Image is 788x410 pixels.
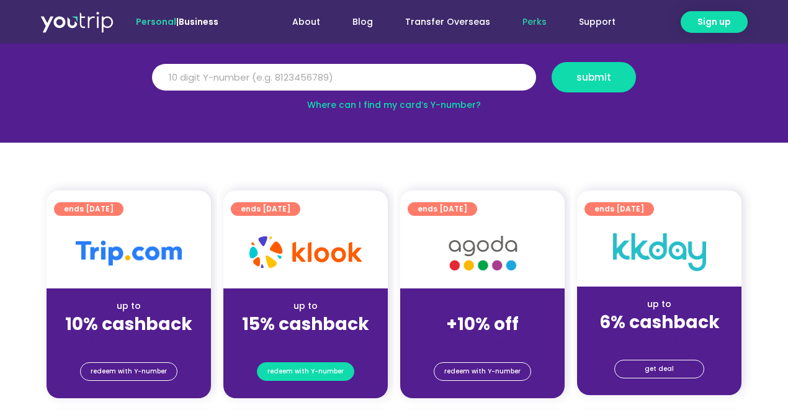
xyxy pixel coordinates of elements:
[267,363,344,380] span: redeem with Y-number
[54,202,123,216] a: ends [DATE]
[241,202,290,216] span: ends [DATE]
[418,202,467,216] span: ends [DATE]
[576,73,611,82] span: submit
[56,336,201,349] div: (for stays only)
[307,99,481,111] a: Where can I find my card’s Y-number?
[136,16,218,28] span: |
[233,300,378,313] div: up to
[252,11,632,33] nav: Menu
[408,202,477,216] a: ends [DATE]
[389,11,506,33] a: Transfer Overseas
[697,16,731,29] span: Sign up
[80,362,177,381] a: redeem with Y-number
[410,336,555,349] div: (for stays only)
[242,312,369,336] strong: 15% cashback
[614,360,704,378] a: get deal
[152,62,636,102] form: Y Number
[645,360,674,378] span: get deal
[584,202,654,216] a: ends [DATE]
[594,202,644,216] span: ends [DATE]
[91,363,167,380] span: redeem with Y-number
[179,16,218,28] a: Business
[64,202,114,216] span: ends [DATE]
[587,334,732,347] div: (for stays only)
[471,300,494,312] span: up to
[257,362,354,381] a: redeem with Y-number
[599,310,720,334] strong: 6% cashback
[587,298,732,311] div: up to
[681,11,748,33] a: Sign up
[446,312,519,336] strong: +10% off
[231,202,300,216] a: ends [DATE]
[276,11,336,33] a: About
[552,62,636,92] button: submit
[152,64,536,91] input: 10 digit Y-number (e.g. 8123456789)
[563,11,632,33] a: Support
[136,16,176,28] span: Personal
[434,362,531,381] a: redeem with Y-number
[336,11,389,33] a: Blog
[233,336,378,349] div: (for stays only)
[65,312,192,336] strong: 10% cashback
[444,363,521,380] span: redeem with Y-number
[56,300,201,313] div: up to
[506,11,563,33] a: Perks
